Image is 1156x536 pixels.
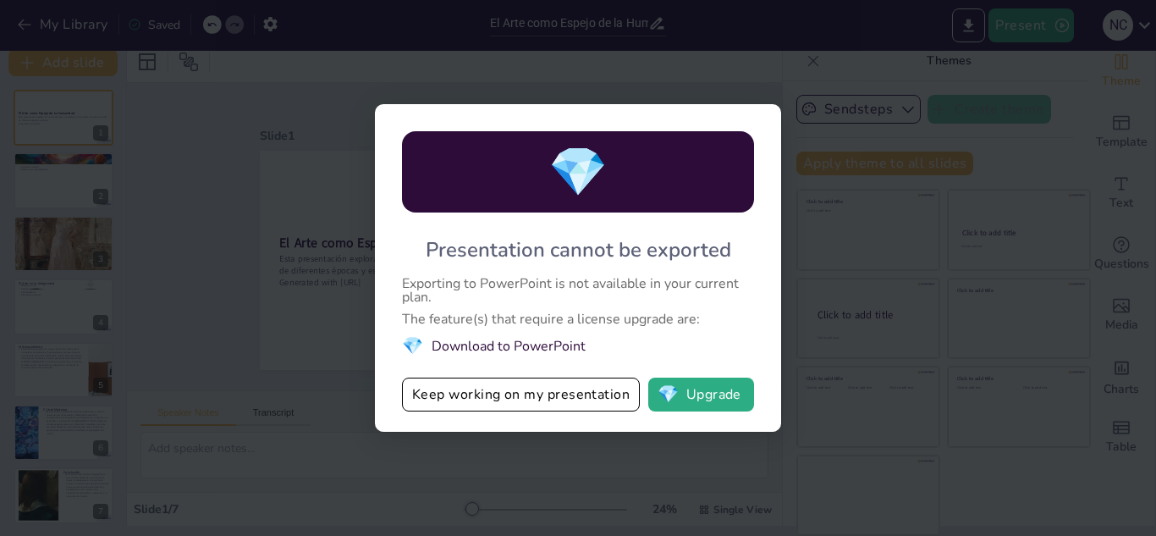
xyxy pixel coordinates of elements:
[402,277,754,304] div: Exporting to PowerPoint is not available in your current plan.
[548,140,608,205] span: diamond
[648,378,754,412] button: diamondUpgrade
[402,334,423,357] span: diamond
[402,312,754,326] div: The feature(s) that require a license upgrade are:
[658,386,679,403] span: diamond
[426,236,731,263] div: Presentation cannot be exported
[402,334,754,357] li: Download to PowerPoint
[402,378,640,412] button: Keep working on my presentation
